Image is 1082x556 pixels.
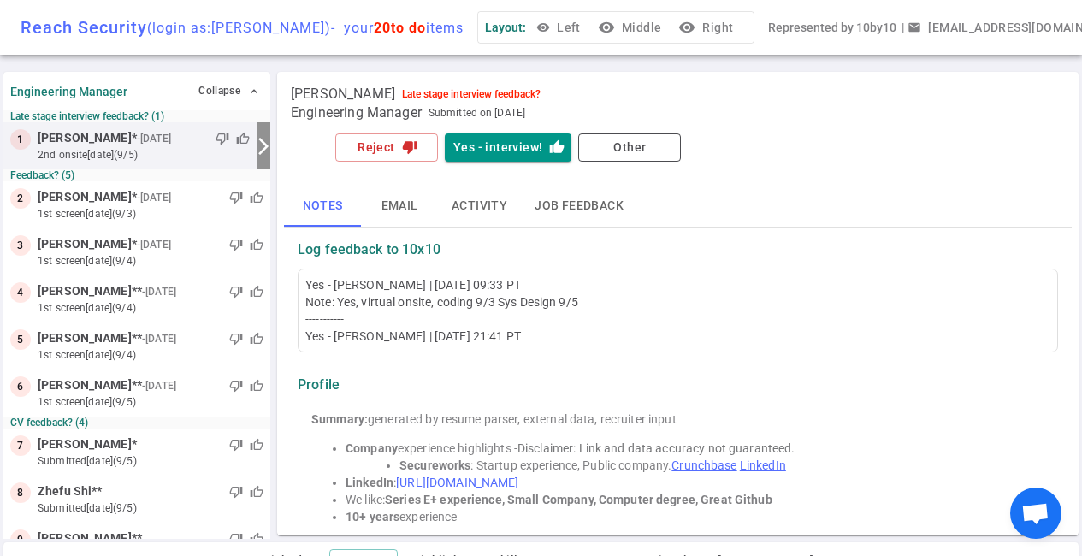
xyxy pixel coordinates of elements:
a: LinkedIn [740,458,786,472]
span: email [908,21,921,34]
span: expand_less [247,85,261,98]
span: [PERSON_NAME] [38,188,132,206]
div: basic tabs example [284,186,1072,227]
span: thumb_up [250,332,263,346]
span: Submitted on [DATE] [429,104,525,121]
span: thumb_up [250,191,263,204]
strong: Company [346,441,398,455]
span: thumb_down [229,438,243,452]
span: thumb_down [229,285,243,299]
small: 1st Screen [DATE] (9/4) [38,300,263,316]
li: experience [346,508,1044,525]
a: [URL][DOMAIN_NAME] [396,476,518,489]
span: [PERSON_NAME] [38,235,132,253]
small: 2nd Onsite [DATE] (9/5) [38,147,250,163]
span: (login as: [PERSON_NAME] ) [147,20,331,36]
strong: Series E+ experience, Small Company, Computer degree, Great Github [385,493,772,506]
strong: Log feedback to 10x10 [298,241,440,258]
strong: Secureworks [399,458,470,472]
i: arrow_forward_ios [253,136,274,157]
strong: Engineering Manager [10,85,127,98]
span: thumb_up [250,438,263,452]
button: Email [361,186,438,227]
small: 1st Screen [DATE] (9/5) [38,394,263,410]
div: 5 [10,329,31,350]
small: submitted [DATE] (9/5) [38,453,263,469]
small: - [DATE] [142,378,176,393]
span: [PERSON_NAME] [38,376,132,394]
div: 1 [10,129,31,150]
small: 1st Screen [DATE] (9/4) [38,347,263,363]
span: thumb_down [229,379,243,393]
span: thumb_down [216,132,229,145]
div: generated by resume parser, external data, recruiter input [311,411,1044,428]
div: 8 [10,482,31,503]
span: thumb_up [250,485,263,499]
span: Layout: [485,21,526,34]
a: Crunchbase [671,458,736,472]
small: Late stage interview feedback? (1) [10,110,263,122]
span: [PERSON_NAME] [38,329,132,347]
button: Left [533,12,588,44]
li: : Startup experience, Public company. [399,457,1044,474]
span: Engineering Manager [291,104,422,121]
i: thumb_up [549,139,565,155]
div: Late stage interview feedback? [402,88,541,100]
small: - [DATE] [137,131,171,146]
span: thumb_down [229,238,243,251]
span: [PERSON_NAME] [38,129,132,147]
small: 1st Screen [DATE] (9/4) [38,253,263,269]
small: CV feedback? (4) [10,417,263,429]
div: 3 [10,235,31,256]
strong: Summary: [311,412,368,426]
li: We like: [346,491,1044,508]
li: Most recent: [DOMAIN_NAME] - Senior Staff Engineer and Tech Lead [346,525,1044,542]
div: 6 [10,376,31,397]
span: [PERSON_NAME] [38,435,132,453]
span: - your items [331,20,464,36]
span: visibility [536,21,550,34]
li: : [346,474,1044,491]
span: thumb_down [229,191,243,204]
small: Feedback? (5) [10,169,263,181]
div: 4 [10,282,31,303]
small: - [DATE] [142,284,176,299]
button: Other [578,133,681,162]
button: Yes - interview!thumb_up [445,133,571,162]
span: thumb_up [250,532,263,546]
small: 1st Screen [DATE] (9/3) [38,206,263,222]
button: visibilityRight [675,12,740,44]
span: thumb_down [229,332,243,346]
span: thumb_up [236,132,250,145]
button: Activity [438,186,521,227]
div: 2 [10,188,31,209]
span: thumb_up [250,238,263,251]
div: Open chat [1010,488,1061,539]
span: [PERSON_NAME] [291,86,395,103]
span: [PERSON_NAME] [38,282,132,300]
button: Collapse [194,79,263,104]
span: thumb_up [250,285,263,299]
button: Job feedback [521,186,637,227]
button: Notes [284,186,361,227]
small: - [DATE] [137,190,171,205]
span: thumb_up [250,379,263,393]
strong: Profile [298,376,340,393]
button: Rejectthumb_down [335,133,438,162]
div: 7 [10,435,31,456]
span: thumb_down [229,485,243,499]
small: submitted [DATE] (9/5) [38,500,263,516]
span: [PERSON_NAME] [38,529,132,547]
i: visibility [598,19,615,36]
span: thumb_down [229,532,243,546]
div: Reach Security [21,17,464,38]
span: Zhefu Shi [38,482,92,500]
strong: LinkedIn [346,476,393,489]
div: 9 [10,529,31,550]
strong: 10+ years [346,510,399,523]
span: 20 to do [374,20,426,36]
button: visibilityMiddle [594,12,668,44]
i: visibility [678,19,695,36]
div: Yes - [PERSON_NAME] | [DATE] 09:33 PT Note: Yes, virtual onsite, coding 9/3 Sys Design 9/5 ------... [305,276,1050,345]
small: - [DATE] [142,331,176,346]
